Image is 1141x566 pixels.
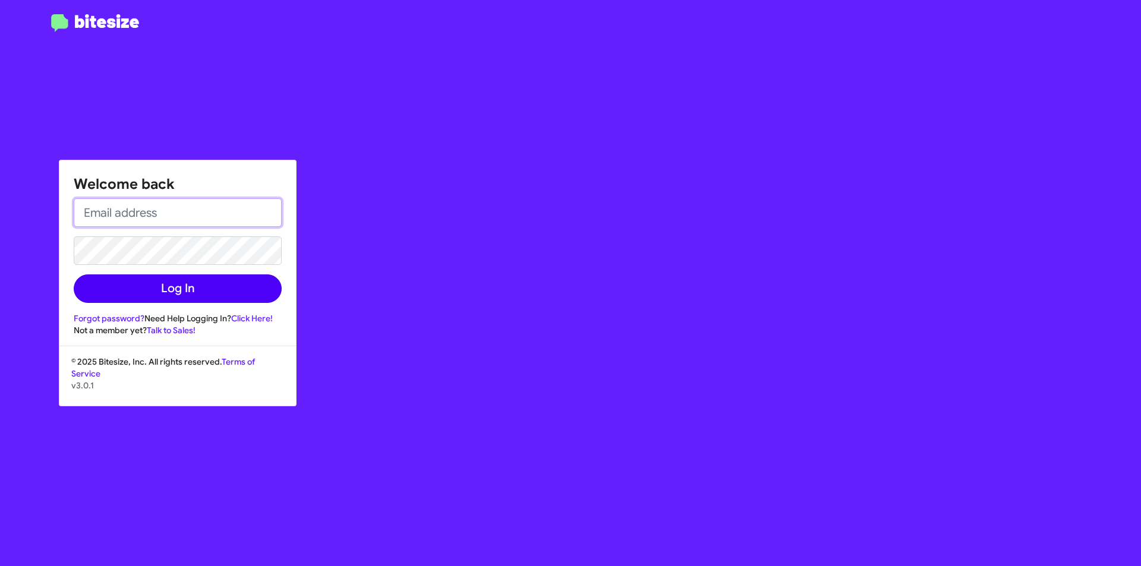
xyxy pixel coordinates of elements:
input: Email address [74,198,282,227]
div: Need Help Logging In? [74,312,282,324]
div: © 2025 Bitesize, Inc. All rights reserved. [59,356,296,406]
h1: Welcome back [74,175,282,194]
button: Log In [74,274,282,303]
a: Click Here! [231,313,273,324]
div: Not a member yet? [74,324,282,336]
p: v3.0.1 [71,380,284,391]
a: Talk to Sales! [147,325,196,336]
a: Forgot password? [74,313,144,324]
